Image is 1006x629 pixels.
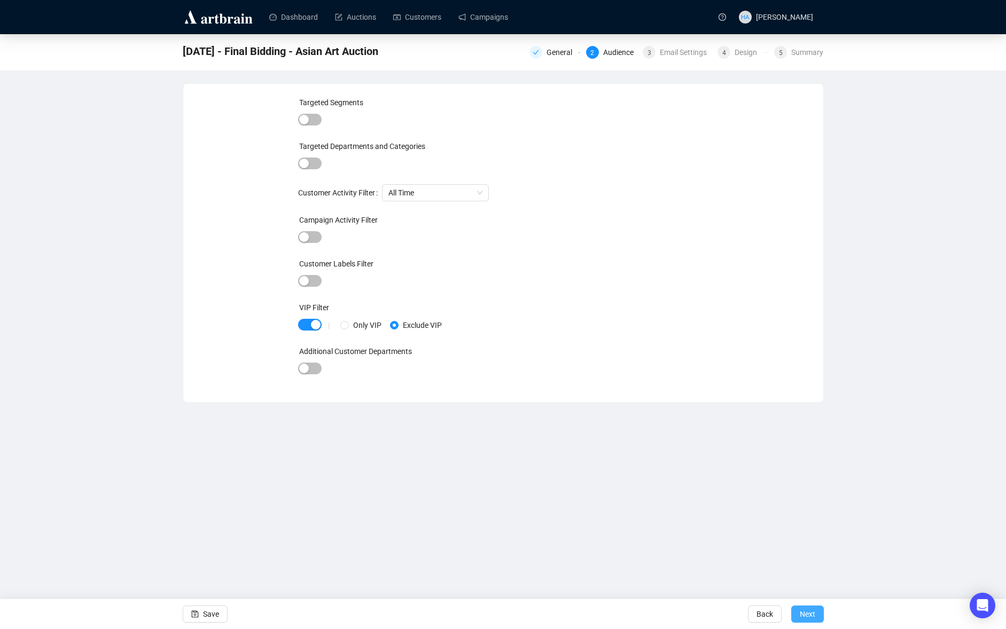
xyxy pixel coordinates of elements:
[529,46,580,59] div: General
[269,3,318,31] a: Dashboard
[299,260,373,268] label: Customer Labels Filter
[722,49,726,57] span: 4
[547,46,579,59] div: General
[660,46,713,59] div: Email Settings
[299,98,363,107] label: Targeted Segments
[590,49,594,57] span: 2
[643,46,711,59] div: 3Email Settings
[970,593,995,618] div: Open Intercom Messenger
[299,347,412,356] label: Additional Customer Departments
[586,46,636,59] div: 2Audience
[299,142,425,151] label: Targeted Departments and Categories
[335,3,376,31] a: Auctions
[718,46,768,59] div: 4Design
[328,321,330,329] div: |
[298,184,382,201] label: Customer Activity Filter
[779,49,783,57] span: 5
[757,599,773,629] span: Back
[719,13,726,21] span: question-circle
[388,185,482,201] span: All Time
[800,599,815,629] span: Next
[756,13,813,21] span: [PERSON_NAME]
[203,599,219,629] span: Save
[603,46,640,59] div: Audience
[533,49,539,56] span: check
[741,12,749,22] span: HA
[735,46,763,59] div: Design
[393,3,441,31] a: Customers
[191,610,199,618] span: save
[748,606,782,623] button: Back
[299,216,378,224] label: Campaign Activity Filter
[399,319,446,331] span: Exclude VIP
[349,319,386,331] span: Only VIP
[774,46,823,59] div: 5Summary
[299,303,329,312] label: VIP Filter
[648,49,651,57] span: 3
[458,3,508,31] a: Campaigns
[183,43,378,60] span: 8-21-25 - Final Bidding - Asian Art Auction
[183,606,228,623] button: Save
[183,9,254,26] img: logo
[791,606,824,623] button: Next
[791,46,823,59] div: Summary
